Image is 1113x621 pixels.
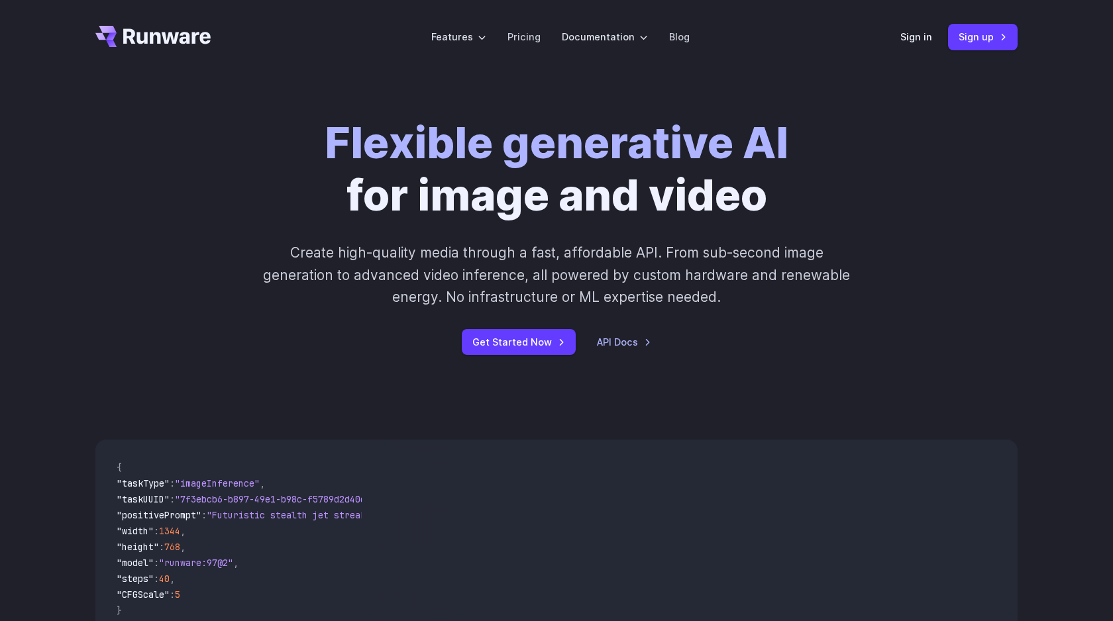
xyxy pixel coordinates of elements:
[597,334,651,350] a: API Docs
[154,557,159,569] span: :
[117,589,170,600] span: "CFGScale"
[180,541,185,553] span: ,
[117,525,154,537] span: "width"
[159,573,170,585] span: 40
[117,509,201,521] span: "positivePrompt"
[325,116,788,169] strong: Flexible generative AI
[175,477,260,489] span: "imageInference"
[431,29,486,44] label: Features
[154,573,159,585] span: :
[170,573,175,585] span: ,
[175,589,180,600] span: 5
[175,493,376,505] span: "7f3ebcb6-b897-49e1-b98c-f5789d2d40d7"
[462,329,576,355] a: Get Started Now
[262,242,852,308] p: Create high-quality media through a fast, affordable API. From sub-second image generation to adv...
[170,477,175,489] span: :
[159,557,233,569] span: "runware:97@2"
[669,29,690,44] a: Blog
[325,117,788,220] h1: for image and video
[201,509,207,521] span: :
[900,29,932,44] a: Sign in
[170,589,175,600] span: :
[159,525,180,537] span: 1344
[117,477,170,489] span: "taskType"
[233,557,238,569] span: ,
[260,477,265,489] span: ,
[207,509,689,521] span: "Futuristic stealth jet streaking through a neon-lit cityscape with glowing purple exhaust"
[117,557,154,569] span: "model"
[117,573,154,585] span: "steps"
[180,525,185,537] span: ,
[95,26,211,47] a: Go to /
[562,29,648,44] label: Documentation
[170,493,175,505] span: :
[948,24,1018,50] a: Sign up
[117,461,122,473] span: {
[507,29,541,44] a: Pricing
[117,541,159,553] span: "height"
[117,493,170,505] span: "taskUUID"
[164,541,180,553] span: 768
[154,525,159,537] span: :
[117,604,122,616] span: }
[159,541,164,553] span: :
